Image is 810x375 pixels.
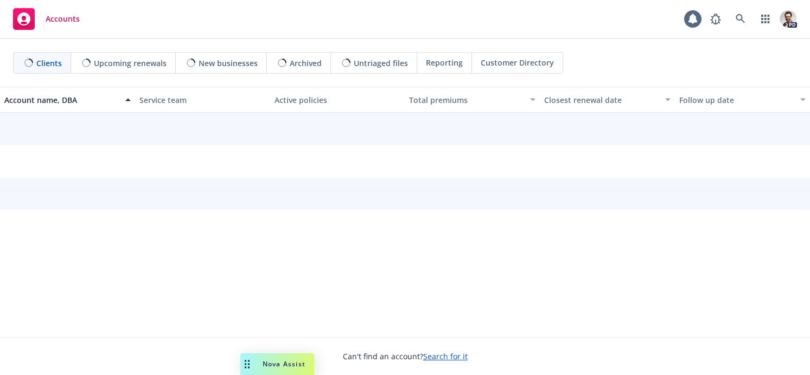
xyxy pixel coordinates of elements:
[780,10,797,28] img: photo
[705,8,726,30] a: Report a Bug
[135,87,270,113] button: Service team
[675,87,810,113] button: Follow up date
[263,359,305,368] span: Nova Assist
[240,353,254,375] div: Drag to move
[94,57,167,69] span: Upcoming renewals
[240,353,314,375] button: Nova Assist
[405,87,540,113] button: Total premiums
[270,87,405,113] button: Active policies
[540,87,675,113] button: Closest renewal date
[426,57,463,68] span: Reporting
[481,57,554,68] span: Customer Directory
[4,94,119,106] div: Account name, DBA
[199,57,258,69] span: New businesses
[139,94,266,106] div: Service team
[423,351,468,361] a: Search for it
[36,57,62,69] span: Clients
[679,94,794,106] div: Follow up date
[9,4,84,34] a: Accounts
[544,94,659,106] div: Closest renewal date
[290,57,322,69] span: Archived
[46,15,80,23] span: Accounts
[275,94,401,106] div: Active policies
[730,8,751,30] a: Search
[409,94,524,106] div: Total premiums
[755,8,776,30] a: Switch app
[354,57,408,69] span: Untriaged files
[343,351,468,362] span: Can't find an account?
